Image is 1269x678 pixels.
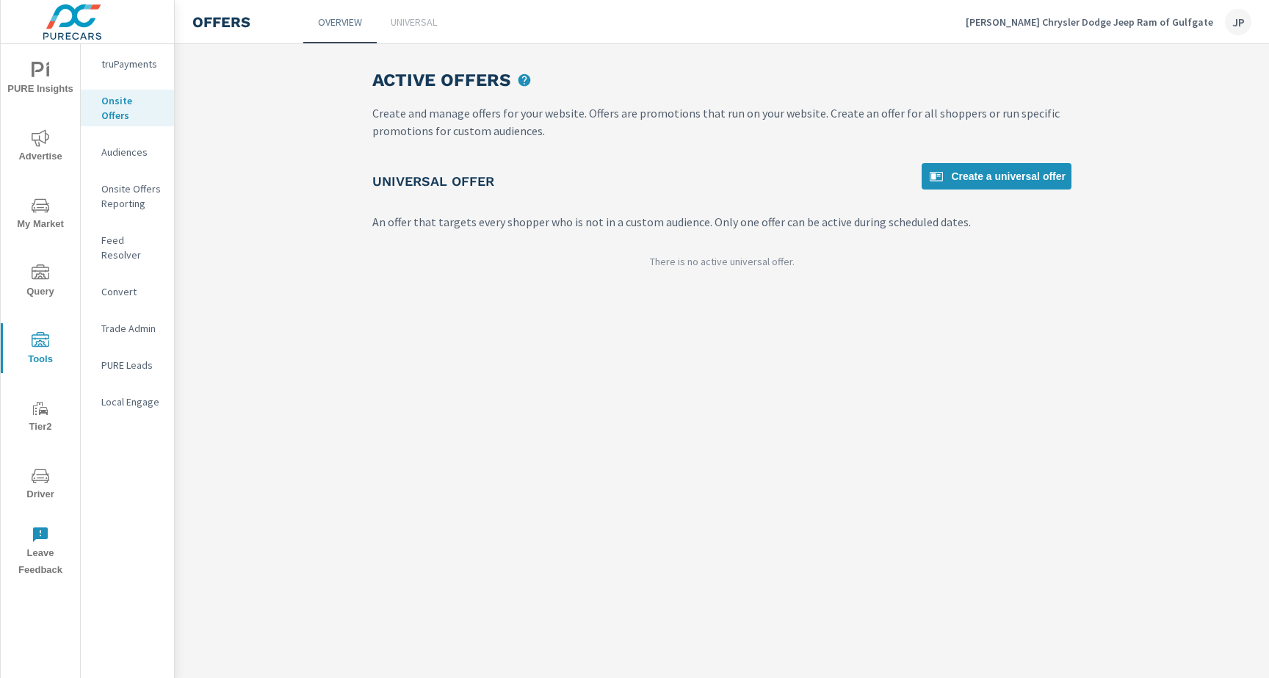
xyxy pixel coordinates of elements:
a: Create a universal offer [922,163,1071,190]
h4: Offers [192,13,250,31]
div: truPayments [81,53,174,75]
div: Local Engage [81,391,174,413]
span: Tier2 [5,400,76,436]
h3: Active Offers [372,68,510,93]
span: Tools [5,332,76,368]
span: PURE Insights [5,62,76,98]
span: Driver [5,467,76,503]
span: upload picture [515,71,534,90]
div: Onsite Offers [81,90,174,126]
p: Audiences [101,145,162,159]
p: Overview [318,15,362,29]
p: PURE Leads [101,358,162,372]
div: Onsite Offers Reporting [81,178,174,214]
p: Universal [391,15,437,29]
div: Convert [81,281,174,303]
div: Trade Admin [81,317,174,339]
div: PURE Leads [81,354,174,376]
p: Onsite Offers Reporting [101,181,162,211]
p: [PERSON_NAME] Chrysler Dodge Jeep Ram of Gulfgate [966,15,1213,29]
p: An offer that targets every shopper who is not in a custom audience. Only one offer can be active... [372,213,1071,231]
div: Audiences [81,141,174,163]
span: Query [5,264,76,300]
span: Create a universal offer [928,167,1066,185]
p: Onsite Offers [101,93,162,123]
p: Create and manage offers for your website. Offers are promotions that run on your website. Create... [372,104,1071,140]
p: Local Engage [101,394,162,409]
div: Feed Resolver [81,229,174,266]
span: My Market [5,197,76,233]
div: nav menu [1,44,80,585]
p: Trade Admin [101,321,162,336]
p: Feed Resolver [101,233,162,262]
span: Advertise [5,129,76,165]
p: truPayments [101,57,162,71]
div: JP [1225,9,1251,35]
p: There is no active universal offer. [650,254,795,269]
span: Leave Feedback [5,526,76,579]
p: Convert [101,284,162,299]
h5: Universal Offer [372,173,494,190]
